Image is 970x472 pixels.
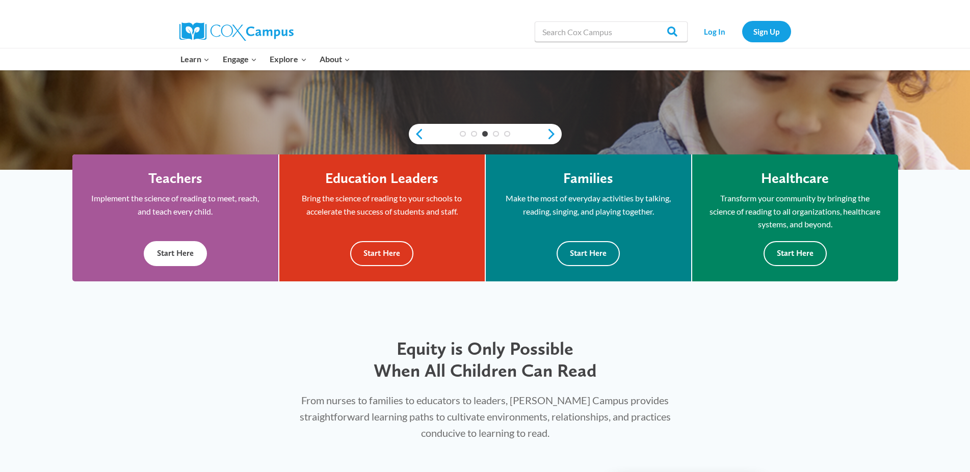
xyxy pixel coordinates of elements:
[692,154,898,282] a: Healthcare Transform your community by bringing the science of reading to all organizations, heal...
[174,48,217,70] button: Child menu of Learn
[350,241,413,266] button: Start Here
[486,154,691,282] a: Families Make the most of everyday activities by talking, reading, singing, and playing together....
[144,241,207,266] button: Start Here
[563,170,613,187] h4: Families
[264,48,313,70] button: Child menu of Explore
[295,192,469,218] p: Bring the science of reading to your schools to accelerate the success of students and staff.
[72,154,278,282] a: Teachers Implement the science of reading to meet, reach, and teach every child. Start Here
[148,170,202,187] h4: Teachers
[88,192,263,218] p: Implement the science of reading to meet, reach, and teach every child.
[557,241,620,266] button: Start Here
[501,192,676,218] p: Make the most of everyday activities by talking, reading, singing, and playing together.
[174,48,357,70] nav: Primary Navigation
[693,21,737,42] a: Log In
[279,154,485,282] a: Education Leaders Bring the science of reading to your schools to accelerate the success of stude...
[742,21,791,42] a: Sign Up
[325,170,438,187] h4: Education Leaders
[179,22,294,41] img: Cox Campus
[707,192,883,231] p: Transform your community by bringing the science of reading to all organizations, healthcare syst...
[693,21,791,42] nav: Secondary Navigation
[216,48,264,70] button: Child menu of Engage
[764,241,827,266] button: Start Here
[374,337,597,381] span: Equity is Only Possible When All Children Can Read
[313,48,357,70] button: Child menu of About
[761,170,829,187] h4: Healthcare
[288,392,683,441] p: From nurses to families to educators to leaders, [PERSON_NAME] Campus provides straightforward le...
[535,21,688,42] input: Search Cox Campus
